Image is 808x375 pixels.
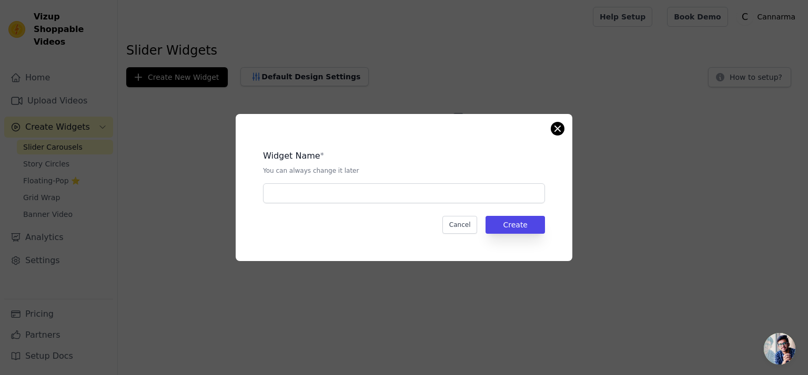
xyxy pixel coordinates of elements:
button: Close modal [551,122,564,135]
a: Open chat [764,333,795,364]
p: You can always change it later [263,166,545,175]
legend: Widget Name [263,150,320,162]
button: Create [486,216,545,234]
button: Cancel [442,216,478,234]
